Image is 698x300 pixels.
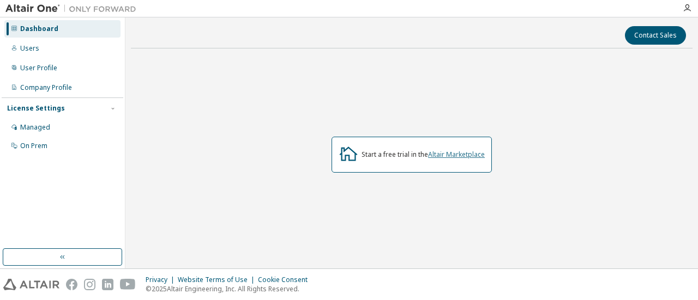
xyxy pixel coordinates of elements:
[120,279,136,290] img: youtube.svg
[362,150,485,159] div: Start a free trial in the
[5,3,142,14] img: Altair One
[20,142,47,150] div: On Prem
[146,284,314,293] p: © 2025 Altair Engineering, Inc. All Rights Reserved.
[428,150,485,159] a: Altair Marketplace
[66,279,77,290] img: facebook.svg
[20,44,39,53] div: Users
[7,104,65,113] div: License Settings
[20,25,58,33] div: Dashboard
[146,275,178,284] div: Privacy
[84,279,95,290] img: instagram.svg
[3,279,59,290] img: altair_logo.svg
[20,64,57,72] div: User Profile
[625,26,686,45] button: Contact Sales
[20,123,50,132] div: Managed
[258,275,314,284] div: Cookie Consent
[20,83,72,92] div: Company Profile
[178,275,258,284] div: Website Terms of Use
[102,279,113,290] img: linkedin.svg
